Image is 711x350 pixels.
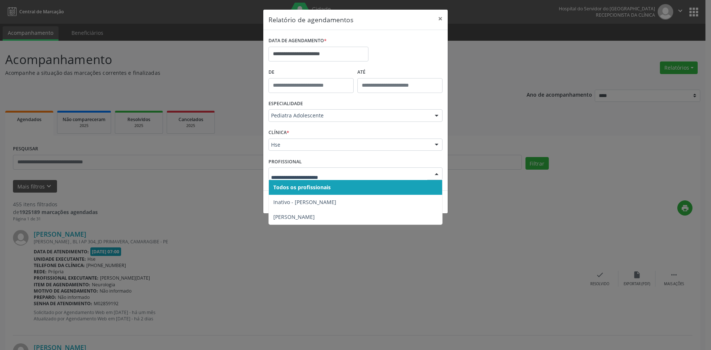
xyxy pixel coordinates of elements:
h5: Relatório de agendamentos [268,15,353,24]
label: ESPECIALIDADE [268,98,303,110]
label: ATÉ [357,67,443,78]
label: PROFISSIONAL [268,156,302,167]
span: Inativo - [PERSON_NAME] [273,199,336,206]
button: Close [433,10,448,28]
span: Hse [271,141,427,149]
span: Pediatra Adolescente [271,112,427,119]
span: [PERSON_NAME] [273,213,315,220]
label: De [268,67,354,78]
label: CLÍNICA [268,127,289,139]
label: DATA DE AGENDAMENTO [268,35,327,47]
span: Todos os profissionais [273,184,331,191]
